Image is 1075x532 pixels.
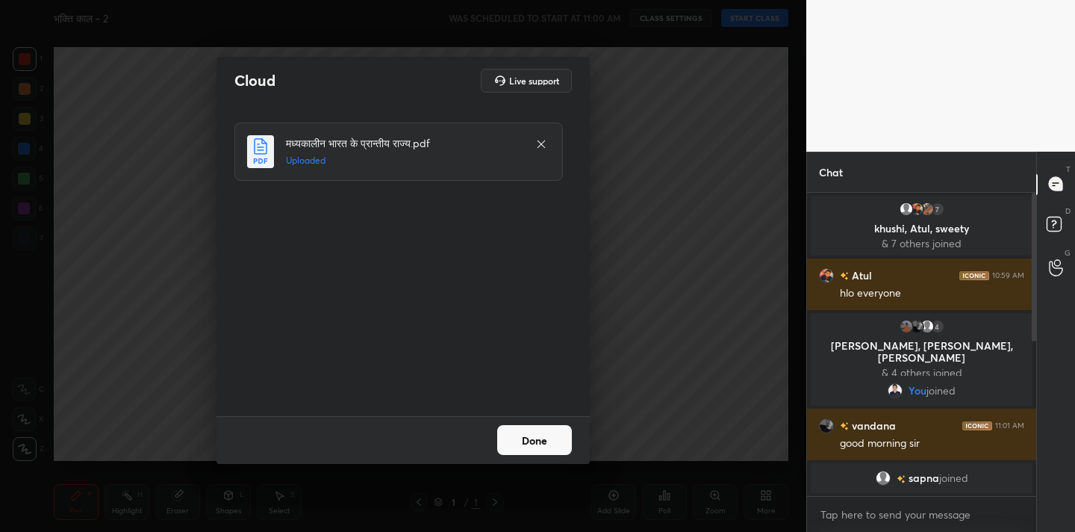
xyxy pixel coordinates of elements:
[909,202,924,217] img: 6c7e16fa6ca143878f74fb94d6c29e8a.jpg
[995,421,1024,430] div: 11:01 AM
[286,154,520,167] h5: Uploaded
[939,472,968,484] span: joined
[819,418,834,433] img: 677622c30a0f4b739f456a1bba4a432d.jpg
[962,421,992,430] img: iconic-dark.1390631f.png
[909,319,924,334] img: 677622c30a0f4b739f456a1bba4a432d.jpg
[959,270,989,279] img: iconic-dark.1390631f.png
[1065,205,1071,217] p: D
[286,135,520,151] h4: मध्यकालीन भारत के प्रान्तीय राज्य.pdf
[840,272,849,280] img: no-rating-badge.077c3623.svg
[840,436,1024,451] div: good morning sir
[820,223,1023,235] p: khushi, Atul, sweety
[909,472,939,484] span: sapna
[899,202,914,217] img: default.png
[807,152,855,192] p: Chat
[1066,164,1071,175] p: T
[234,71,275,90] h2: Cloud
[926,385,956,397] span: joined
[897,474,906,483] img: no-rating-badge.077c3623.svg
[849,418,896,433] h6: vandana
[509,76,559,85] h5: Live support
[909,385,926,397] span: You
[819,267,834,282] img: 6c7e16fa6ca143878f74fb94d6c29e8a.jpg
[840,286,1024,301] div: hlo everyone
[920,202,935,217] img: 8c2ee403f0d946d19750b7bcff5201ec.jpg
[820,340,1023,364] p: [PERSON_NAME], [PERSON_NAME], [PERSON_NAME]
[497,425,572,455] button: Done
[807,193,1036,497] div: grid
[876,471,891,486] img: default.png
[930,319,945,334] div: 4
[1065,247,1071,259] p: G
[930,202,945,217] div: 7
[849,267,872,283] h6: Atul
[920,319,935,334] img: default.png
[899,319,914,334] img: 02326564f6d1469fb08c19d27d793261.jpg
[992,270,1024,279] div: 10:59 AM
[820,367,1023,379] p: & 4 others joined
[820,238,1023,250] p: & 7 others joined
[840,422,849,430] img: no-rating-badge.077c3623.svg
[888,383,903,398] img: 09a1bb633dd249f2a2c8cf568a24d1b1.jpg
